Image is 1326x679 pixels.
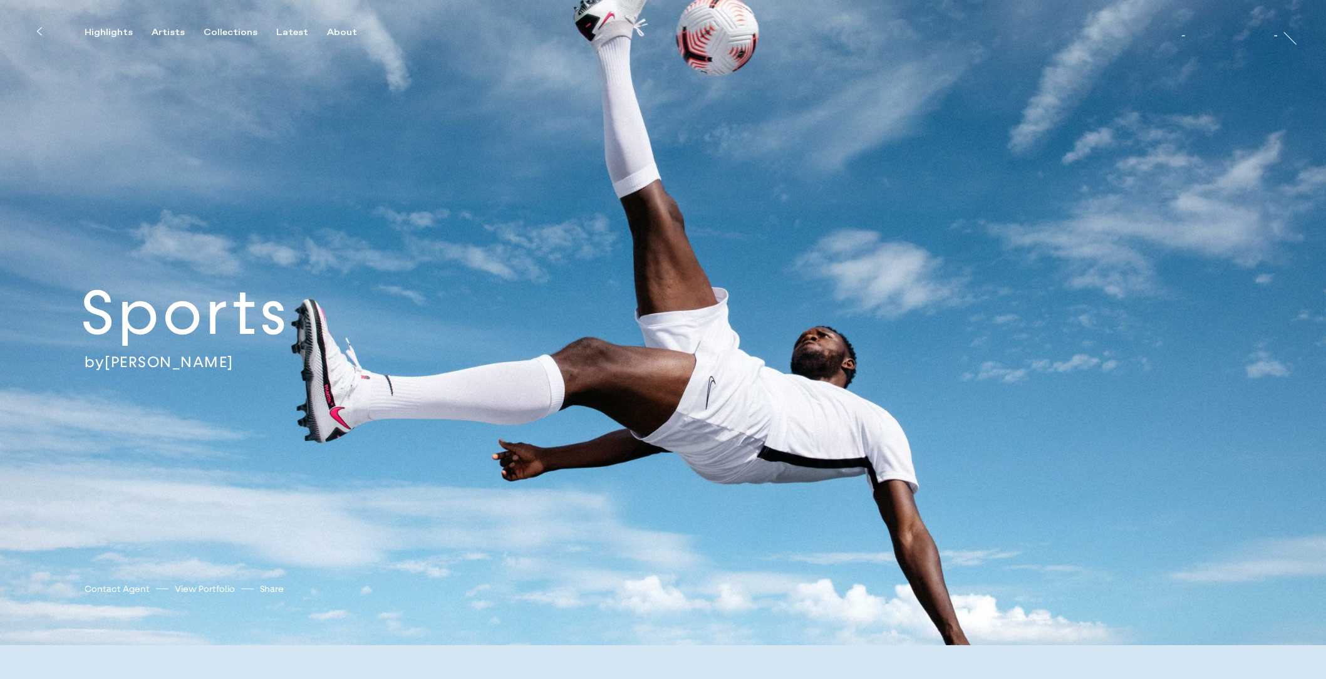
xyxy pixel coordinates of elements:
div: Latest [276,27,308,38]
button: Share [260,581,284,598]
div: About [327,27,357,38]
button: Highlights [85,27,152,38]
button: About [327,27,376,38]
div: Artists [152,27,185,38]
a: At Trayler [1292,51,1305,102]
button: Artists [152,27,204,38]
div: [PERSON_NAME] [1181,36,1278,46]
a: View Portfolio [175,583,235,596]
div: At Trayler [1282,51,1292,104]
button: Latest [276,27,327,38]
button: Collections [204,27,276,38]
div: Highlights [85,27,133,38]
span: by [85,352,105,371]
a: Contact Agent [85,583,150,596]
h2: Sports [81,274,375,352]
a: [PERSON_NAME] [105,352,234,371]
div: Collections [204,27,257,38]
a: [PERSON_NAME] [1181,24,1278,36]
